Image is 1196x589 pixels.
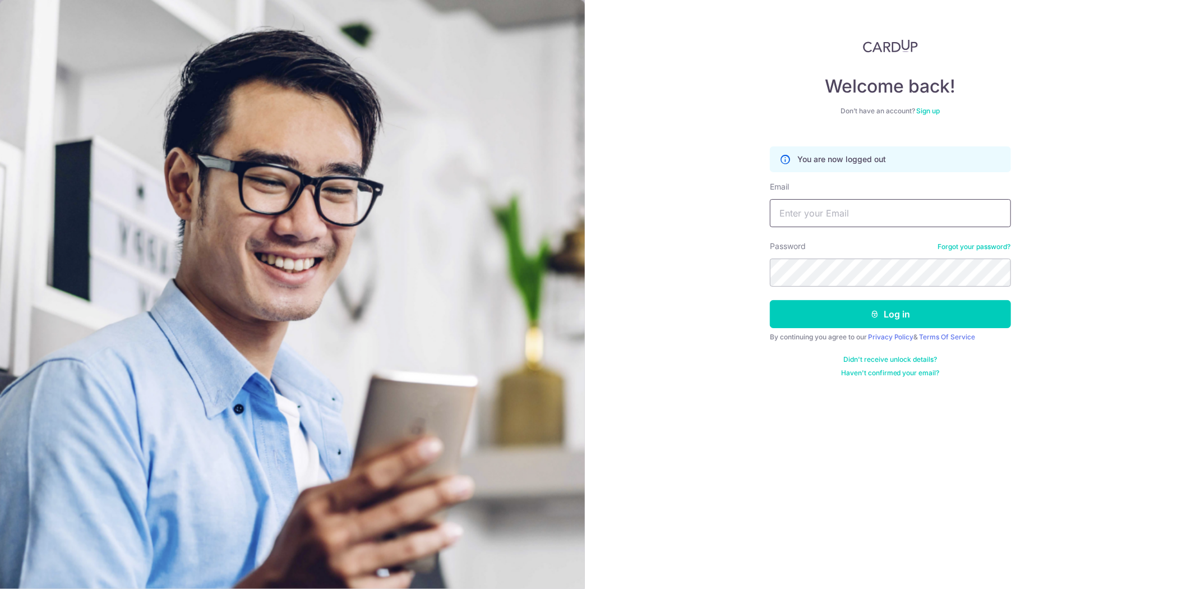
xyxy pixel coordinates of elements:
[863,39,918,53] img: CardUp Logo
[770,333,1011,342] div: By continuing you agree to our &
[920,333,976,341] a: Terms Of Service
[938,242,1011,251] a: Forgot your password?
[916,107,940,115] a: Sign up
[770,75,1011,98] h4: Welcome back!
[770,199,1011,227] input: Enter your Email
[841,369,940,378] a: Haven't confirmed your email?
[770,181,789,192] label: Email
[843,355,937,364] a: Didn't receive unlock details?
[797,154,886,165] p: You are now logged out
[868,333,914,341] a: Privacy Policy
[770,107,1011,116] div: Don’t have an account?
[770,300,1011,328] button: Log in
[770,241,806,252] label: Password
